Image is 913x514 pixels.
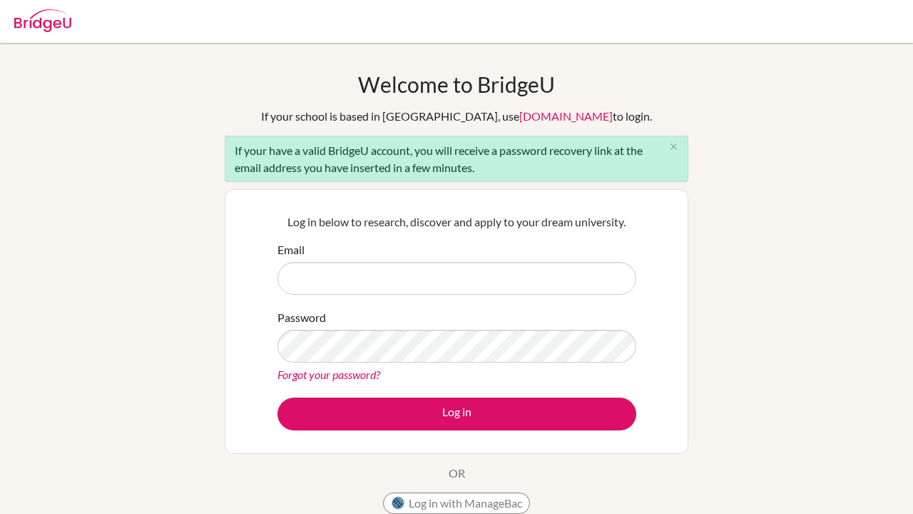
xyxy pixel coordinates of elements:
[277,398,636,430] button: Log in
[277,241,305,258] label: Email
[449,465,465,482] p: OR
[277,309,326,326] label: Password
[659,136,688,158] button: Close
[225,136,688,182] div: If your have a valid BridgeU account, you will receive a password recovery link at the email addr...
[358,71,555,97] h1: Welcome to BridgeU
[277,213,636,231] p: Log in below to research, discover and apply to your dream university.
[277,368,380,381] a: Forgot your password?
[14,9,71,32] img: Bridge-U
[668,141,679,152] i: close
[383,493,530,514] button: Log in with ManageBac
[519,109,613,123] a: [DOMAIN_NAME]
[261,108,652,125] div: If your school is based in [GEOGRAPHIC_DATA], use to login.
